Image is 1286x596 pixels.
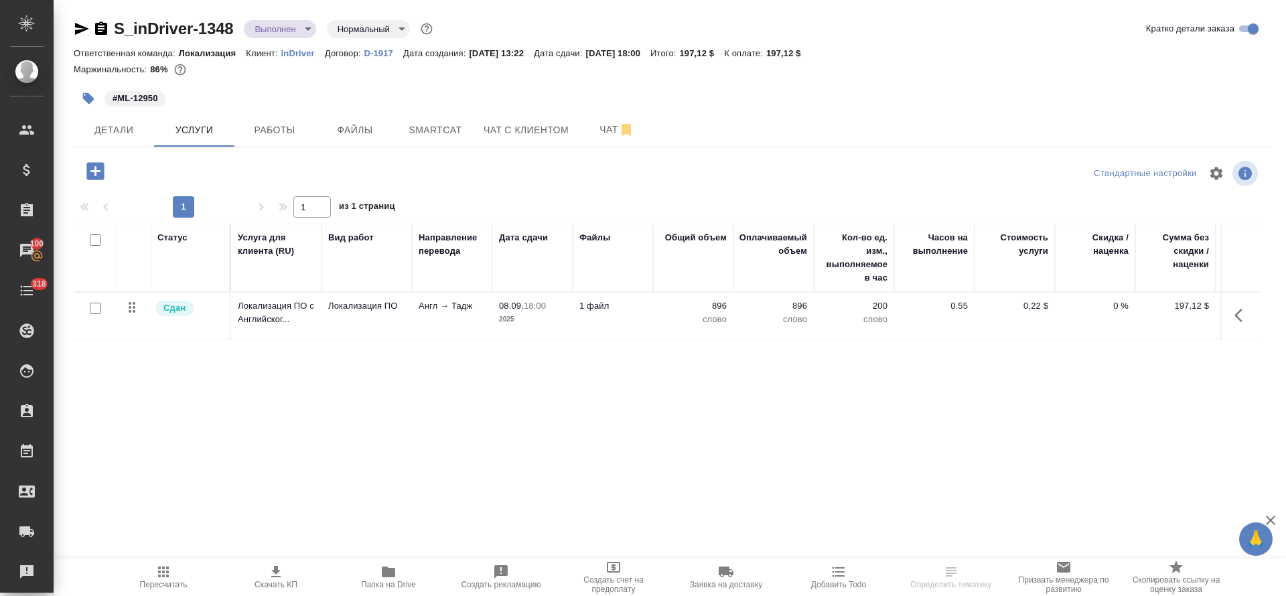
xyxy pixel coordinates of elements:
[579,299,646,313] p: 1 файл
[524,301,546,311] p: 18:00
[766,48,811,58] p: 197,12 $
[484,122,569,139] span: Чат с клиентом
[179,48,246,58] p: Локализация
[680,48,725,58] p: 197,12 $
[281,47,325,58] a: inDriver
[419,299,486,313] p: Англ → Тадж
[585,48,650,58] p: [DATE] 18:00
[820,299,887,313] p: 200
[660,299,727,313] p: 896
[103,92,167,103] span: ML-12950
[724,48,766,58] p: К оплате:
[534,48,585,58] p: Дата сдачи:
[163,301,186,315] p: Сдан
[238,231,315,258] div: Услуга для клиента (RU)
[1244,525,1267,553] span: 🙏
[24,277,54,291] span: 318
[328,299,405,313] p: Локализация ПО
[242,122,307,139] span: Работы
[739,231,807,258] div: Оплачиваемый объем
[1142,231,1209,271] div: Сумма без скидки / наценки
[665,231,727,244] div: Общий объем
[3,274,50,307] a: 318
[740,299,807,313] p: 896
[162,122,226,139] span: Услуги
[74,64,150,74] p: Маржинальность:
[323,122,387,139] span: Файлы
[281,48,325,58] p: inDriver
[499,231,548,244] div: Дата сдачи
[328,231,374,244] div: Вид работ
[93,21,109,37] button: Скопировать ссылку
[499,313,566,326] p: 2025
[113,92,158,105] p: #ML-12950
[114,19,233,38] a: S_inDriver-1348
[418,20,435,38] button: Доп статусы указывают на важность/срочность заказа
[339,198,395,218] span: из 1 страниц
[740,313,807,326] p: слово
[364,48,403,58] p: D-1917
[74,84,103,113] button: Добавить тэг
[981,231,1048,258] div: Стоимость услуги
[585,121,649,138] span: Чат
[403,48,469,58] p: Дата создания:
[981,299,1048,313] p: 0,22 $
[403,122,468,139] span: Smartcat
[1142,299,1209,313] p: 197,12 $
[469,48,534,58] p: [DATE] 13:22
[1200,157,1232,190] span: Настроить таблицу
[246,48,281,58] p: Клиент:
[499,301,524,311] p: 08.09,
[901,231,968,258] div: Часов на выполнение
[1226,299,1259,331] button: Показать кнопки
[171,61,189,78] button: 2192.75 RUB;
[157,231,188,244] div: Статус
[618,122,634,138] svg: Отписаться
[251,23,299,35] button: Выполнен
[325,48,364,58] p: Договор:
[1239,522,1273,556] button: 🙏
[82,122,146,139] span: Детали
[820,313,887,326] p: слово
[660,313,727,326] p: слово
[579,231,610,244] div: Файлы
[334,23,394,35] button: Нормальный
[3,234,50,267] a: 100
[1146,22,1234,35] span: Кратко детали заказа
[22,237,52,250] span: 100
[894,293,975,340] td: 0.55
[820,231,887,285] div: Кол-во ед. изм., выполняемое в час
[74,48,179,58] p: Ответственная команда:
[1062,299,1129,313] p: 0 %
[419,231,486,258] div: Направление перевода
[1232,161,1261,186] span: Посмотреть информацию
[364,47,403,58] a: D-1917
[150,64,171,74] p: 86%
[1090,163,1200,184] div: split button
[650,48,679,58] p: Итого:
[244,20,315,38] div: Выполнен
[77,157,114,185] button: Добавить услугу
[1062,231,1129,258] div: Скидка / наценка
[327,20,410,38] div: Выполнен
[74,21,90,37] button: Скопировать ссылку для ЯМессенджера
[238,299,315,326] p: Локализация ПО с Английског...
